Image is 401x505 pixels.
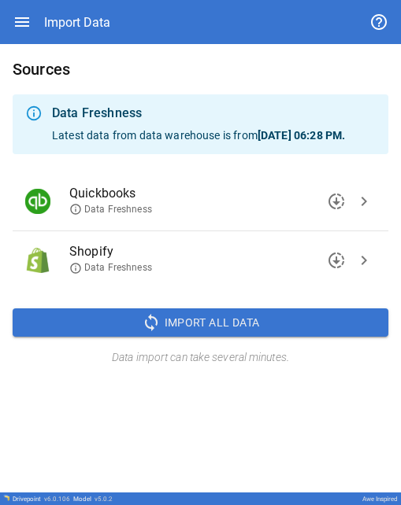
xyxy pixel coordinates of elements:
[13,496,70,503] div: Drivepoint
[44,496,70,503] span: v 6.0.106
[73,496,113,503] div: Model
[13,308,388,337] button: Import All Data
[69,261,152,275] span: Data Freshness
[355,192,373,211] span: chevron_right
[13,57,388,82] h6: Sources
[327,251,346,270] span: downloading
[362,496,398,503] div: Awe Inspired
[25,189,50,214] img: Quickbooks
[52,104,376,123] div: Data Freshness
[165,313,260,333] span: Import All Data
[355,251,373,270] span: chevron_right
[69,242,351,261] span: Shopify
[327,192,346,211] span: downloading
[52,127,376,143] p: Latest data from data warehouse is from
[142,313,161,332] span: sync
[44,15,110,30] div: Import Data
[258,129,345,142] b: [DATE] 06:28 PM .
[69,184,351,203] span: Quickbooks
[95,496,113,503] span: v 5.0.2
[13,349,388,367] h6: Data import can take several minutes.
[3,495,9,501] img: Drivepoint
[69,203,152,216] span: Data Freshness
[25,248,50,273] img: Shopify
